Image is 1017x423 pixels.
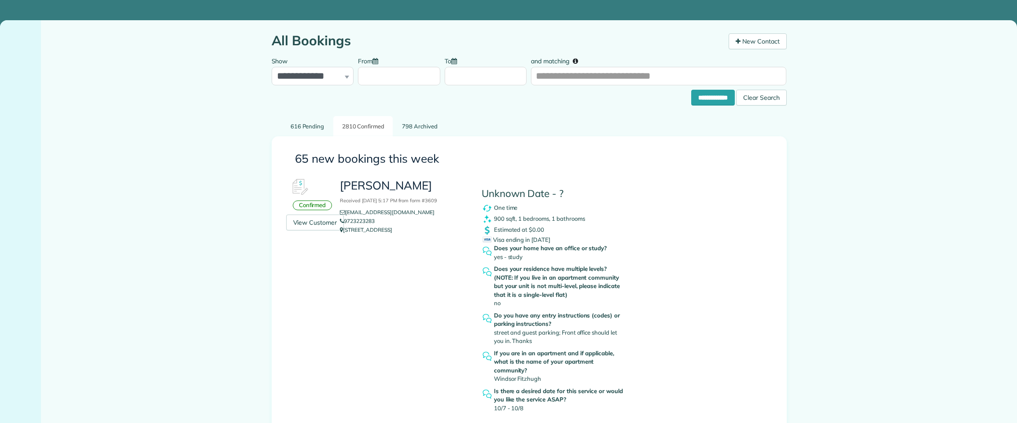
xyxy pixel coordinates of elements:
[445,52,461,69] label: To
[340,209,441,215] a: [EMAIL_ADDRESS][DOMAIN_NAME]
[282,116,333,137] a: 616 Pending
[482,203,493,214] img: recurrence_symbol_icon-7cc721a9f4fb8f7b0289d3d97f09a2e367b638918f1a67e51b1e7d8abe5fb8d8.png
[293,201,332,211] div: Confirmed
[494,265,627,299] strong: Does your residence have multiple levels? (NOTE: If you live in an apartment community but your u...
[286,174,313,201] img: Booking #616581
[482,225,493,236] img: dollar_symbol_icon-bd8a6898b2649ec353a9eba708ae97d8d7348bddd7d2aed9b7e4bf5abd9f4af5.png
[482,188,645,199] h4: Unknown Date - ?
[494,349,627,375] strong: If you are in an apartment and if applicable, what is the name of your apartment community?
[340,197,437,204] small: Received [DATE] 5:17 PM from form #3609
[286,215,344,230] a: View Customer
[482,313,493,324] img: question_symbol_icon-fa7b350da2b2fea416cef77984ae4cf4944ea5ab9e3d5925827a5d6b7129d3f6.png
[272,33,722,48] h1: All Bookings
[482,266,493,277] img: question_symbol_icon-fa7b350da2b2fea416cef77984ae4cf4944ea5ab9e3d5925827a5d6b7129d3f6.png
[729,33,787,49] a: New Contact
[494,387,627,404] strong: Is there a desired date for this service or would you like the service ASAP?
[494,253,523,260] span: yes - study
[736,91,787,98] a: Clear Search
[340,179,468,204] h3: [PERSON_NAME]
[494,215,585,222] span: 900 sqft, 1 bedrooms, 1 bathrooms
[482,351,493,362] img: question_symbol_icon-fa7b350da2b2fea416cef77984ae4cf4944ea5ab9e3d5925827a5d6b7129d3f6.png
[494,375,541,382] span: Windsor Fitzhugh
[483,236,550,243] span: Visa ending in [DATE]
[494,204,518,211] span: One time
[531,52,584,69] label: and matching
[482,389,493,400] img: question_symbol_icon-fa7b350da2b2fea416cef77984ae4cf4944ea5ab9e3d5925827a5d6b7129d3f6.png
[295,153,763,165] h3: 65 new bookings this week
[494,311,627,328] strong: Do you have any entry instructions (codes) or parking instructions?
[494,244,627,253] strong: Does your home have an office or study?
[494,299,501,306] span: no
[494,405,524,412] span: 10/7 - 10/8
[494,226,544,233] span: Estimated at $0.00
[736,90,787,106] div: Clear Search
[340,218,375,224] a: 9723223283
[358,52,383,69] label: From
[394,116,446,137] a: 798 Archived
[482,246,493,257] img: question_symbol_icon-fa7b350da2b2fea416cef77984ae4cf4944ea5ab9e3d5925827a5d6b7129d3f6.png
[340,226,468,234] p: [STREET_ADDRESS]
[482,214,493,225] img: clean_symbol_icon-dd072f8366c07ea3eb8378bb991ecd12595f4b76d916a6f83395f9468ae6ecae.png
[494,329,617,345] span: street and guest parking; Front office should let you in. Thanks
[333,116,393,137] a: 2810 Confirmed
